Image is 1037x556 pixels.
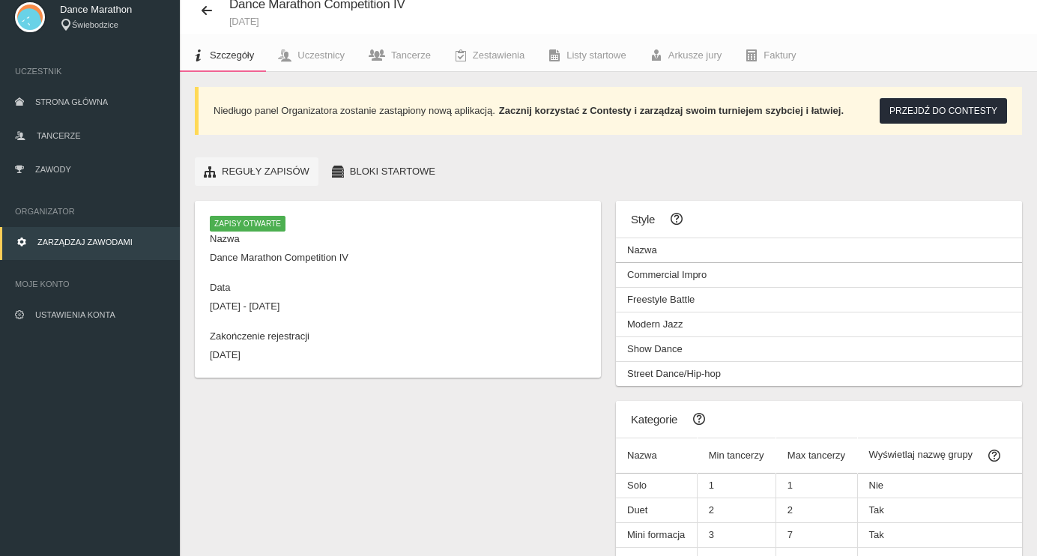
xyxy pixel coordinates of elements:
[668,49,722,61] span: Arkusze jury
[210,299,586,314] dd: [DATE] - [DATE]
[616,474,697,498] td: Solo
[35,310,115,319] span: Ustawienia konta
[638,39,734,72] a: Arkusze jury
[37,238,133,247] span: Zarządzaj zawodami
[536,39,638,72] a: Listy startowe
[499,105,844,116] strong: Zacznij korzystać z Contesty i zarządzaj swoim turniejem szybciej i łatwiej.
[616,337,1022,362] td: Show Dance
[776,498,857,523] td: 2
[391,49,431,61] span: Tancerze
[880,98,1007,124] button: Przejdź do Contesty
[776,438,857,474] th: Max tancerzy
[60,19,165,31] div: Świebodzice
[734,39,808,72] a: Faktury
[210,250,586,265] dd: Dance Marathon Competition IV
[697,438,776,474] th: Min tancerzy
[210,216,285,231] span: Zapisy otwarte
[180,39,266,72] a: Szczegóły
[616,362,1022,387] td: Street Dance/Hip-hop
[616,263,1022,288] td: Commercial Impro
[616,312,1022,337] td: Modern Jazz
[776,523,857,548] td: 7
[443,39,536,72] a: Zestawienia
[616,498,697,523] td: Duet
[60,2,165,17] span: Dance Marathon
[195,157,318,186] a: Reguły zapisów
[764,49,796,61] span: Faktury
[566,49,626,61] span: Listy startowe
[15,64,165,79] span: Uczestnik
[357,39,443,72] a: Tancerze
[229,16,405,26] small: [DATE]
[210,329,586,344] dt: Zakończenie rejestracji
[697,523,776,548] td: 3
[697,474,776,498] td: 1
[616,438,697,474] th: Nazwa
[15,277,165,291] span: Moje konto
[697,498,776,523] td: 2
[776,474,857,498] td: 1
[857,498,1022,523] td: Tak
[616,288,1022,312] td: Freestyle Battle
[35,165,71,174] span: Zawody
[15,204,165,219] span: Organizator
[210,348,586,363] dd: [DATE]
[297,49,345,61] span: Uczestnicy
[35,97,108,106] span: Strona główna
[473,49,524,61] span: Zestawienia
[857,474,1022,498] td: Nie
[631,406,1007,432] h6: Kategorie
[266,39,357,72] a: Uczestnicy
[210,49,254,61] span: Szczegóły
[323,157,444,186] a: Bloki startowe
[210,280,586,295] dt: Data
[214,105,495,116] span: Niedługo panel Organizatora zostanie zastąpiony nową aplikacją.
[37,131,80,140] span: Tancerze
[857,438,1022,474] th: Wyświetlaj nazwę grupy
[15,2,45,32] img: svg
[631,206,1007,232] h6: Style
[616,238,1022,263] th: Nazwa
[857,523,1022,548] td: Tak
[616,523,697,548] td: Mini formacja
[210,232,586,247] dt: Nazwa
